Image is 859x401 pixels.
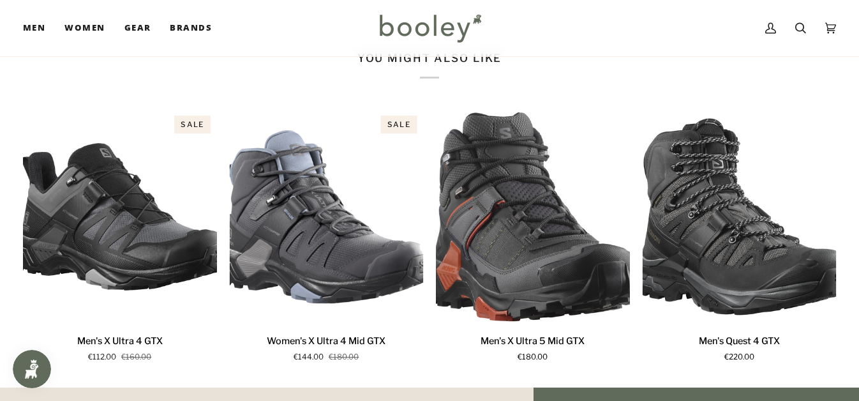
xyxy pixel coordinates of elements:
[230,109,424,324] product-grid-item-variant: 4 / Magnet / Black / Zen Blue
[436,109,630,324] a: Men's X Ultra 5 Mid GTX
[724,352,754,363] span: €220.00
[643,329,837,363] a: Men's Quest 4 GTX
[230,109,424,324] a: Women's X Ultra 4 Mid GTX
[230,109,424,324] img: Salomon Women's X Ultra 4 Mid GTX Magnet / Black / Zen Blue - Booley Galway
[518,352,548,363] span: €180.00
[23,329,217,363] a: Men's X Ultra 4 GTX
[699,335,780,349] p: Men's Quest 4 GTX
[174,116,210,134] div: Sale
[436,329,630,363] a: Men's X Ultra 5 Mid GTX
[643,109,837,324] product-grid-item-variant: 8.5 / Magnet / Black / Quarry
[643,109,837,363] product-grid-item: Men's Quest 4 GTX
[121,352,151,363] span: €160.00
[23,22,45,34] span: Men
[481,335,585,349] p: Men's X Ultra 5 Mid GTX
[329,352,359,363] span: €180.00
[230,329,424,363] a: Women's X Ultra 4 Mid GTX
[23,109,217,363] product-grid-item: Men's X Ultra 4 GTX
[23,109,217,324] a: Men's X Ultra 4 GTX
[23,109,217,324] img: Salomon Men's X Ultra 4 GTX Magnet / Black / Monument - Booley Galway
[643,109,837,324] a: Men's Quest 4 GTX
[64,22,105,34] span: Women
[230,109,424,363] product-grid-item: Women's X Ultra 4 Mid GTX
[13,350,51,388] iframe: Button to open loyalty program pop-up
[77,335,163,349] p: Men's X Ultra 4 GTX
[436,109,630,363] product-grid-item: Men's X Ultra 5 Mid GTX
[643,109,837,324] img: Salomon Men's Quest 4 GTX Magnet / Black / Quarry - Booley Galway
[381,116,417,134] div: Sale
[88,352,116,363] span: €112.00
[267,335,385,349] p: Women's X Ultra 4 Mid GTX
[170,22,212,34] span: Brands
[436,109,630,324] product-grid-item-variant: 8 / Asphalt / Castlerock / Burnt Ochre
[374,10,486,47] img: Booley
[23,52,836,78] h2: You might also like
[23,109,217,324] product-grid-item-variant: 8 / Magnet / Black / Monument
[294,352,324,363] span: €144.00
[436,109,630,324] img: Salomon Men's X Ultra 5 Mid GTX Asphalt / Castlerock / Burnt Ochre - Booley Galway
[124,22,151,34] span: Gear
